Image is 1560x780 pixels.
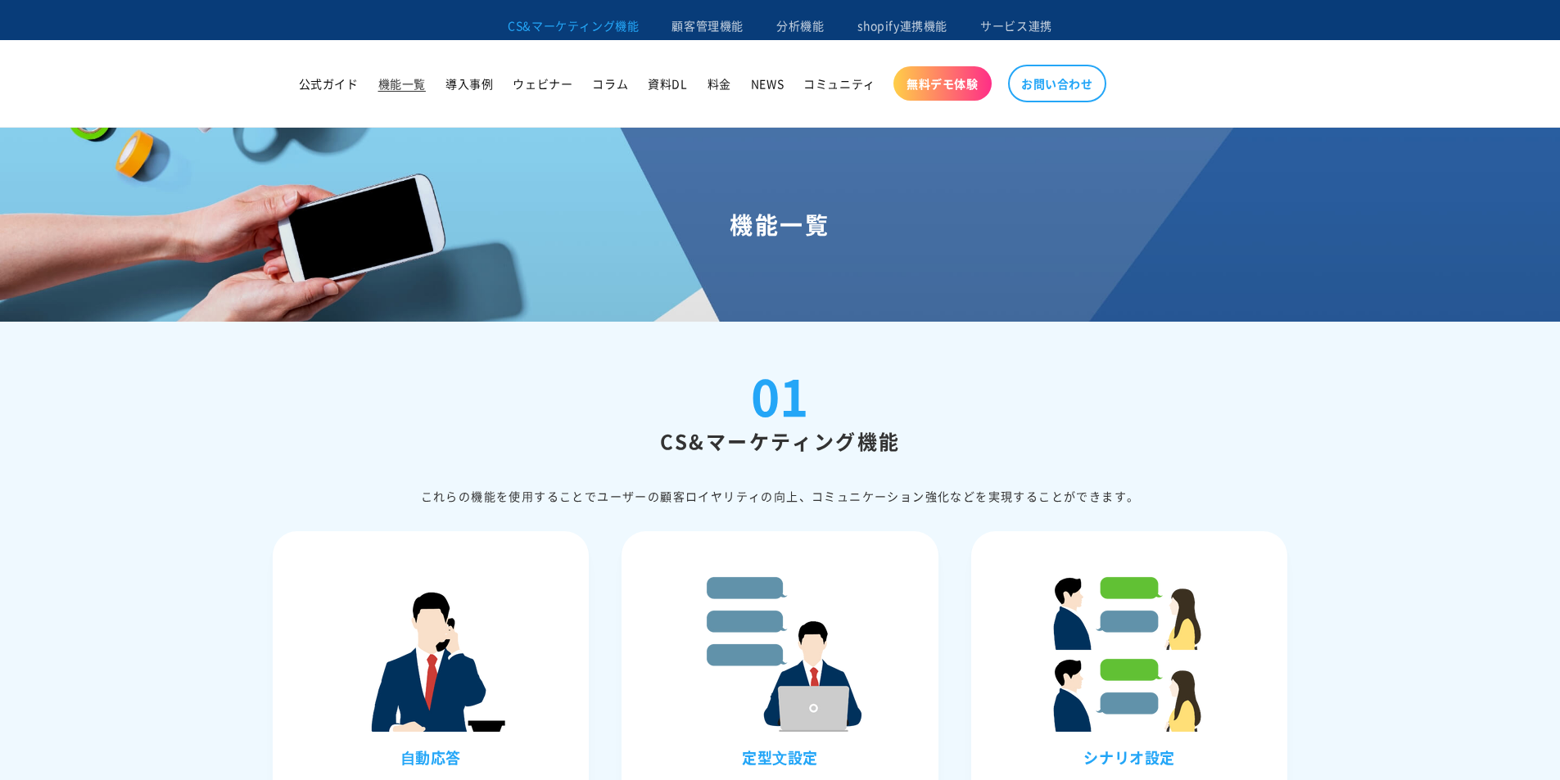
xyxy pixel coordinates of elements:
[1047,568,1211,732] img: シナリオ設定
[503,66,582,101] a: ウェビナー
[1008,65,1106,102] a: お問い合わせ
[582,66,638,101] a: コラム
[436,66,503,101] a: 導入事例
[20,210,1540,239] h1: 機能一覧
[741,66,794,101] a: NEWS
[273,486,1288,507] div: これらの機能を使⽤することでユーザーの顧客ロイヤリティの向上、コミュニケーション強化などを実現することができます。
[893,66,992,101] a: 無料デモ体験
[513,76,572,91] span: ウェビナー
[1021,76,1093,91] span: お問い合わせ
[592,76,628,91] span: コラム
[907,76,979,91] span: 無料デモ体験
[975,748,1284,767] h3: シナリオ設定
[708,76,731,91] span: 料金
[803,76,875,91] span: コミュニティ
[751,371,809,420] div: 01
[289,66,369,101] a: 公式ガイド
[277,748,586,767] h3: ⾃動応答
[648,76,687,91] span: 資料DL
[751,76,784,91] span: NEWS
[349,568,513,732] img: ⾃動応答
[698,568,861,732] img: 定型⽂設定
[626,748,934,767] h3: 定型⽂設定
[273,428,1288,453] h2: CS&マーケティング機能
[794,66,885,101] a: コミュニティ
[378,76,426,91] span: 機能一覧
[698,66,741,101] a: 料金
[299,76,359,91] span: 公式ガイド
[369,66,436,101] a: 機能一覧
[445,76,493,91] span: 導入事例
[638,66,697,101] a: 資料DL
